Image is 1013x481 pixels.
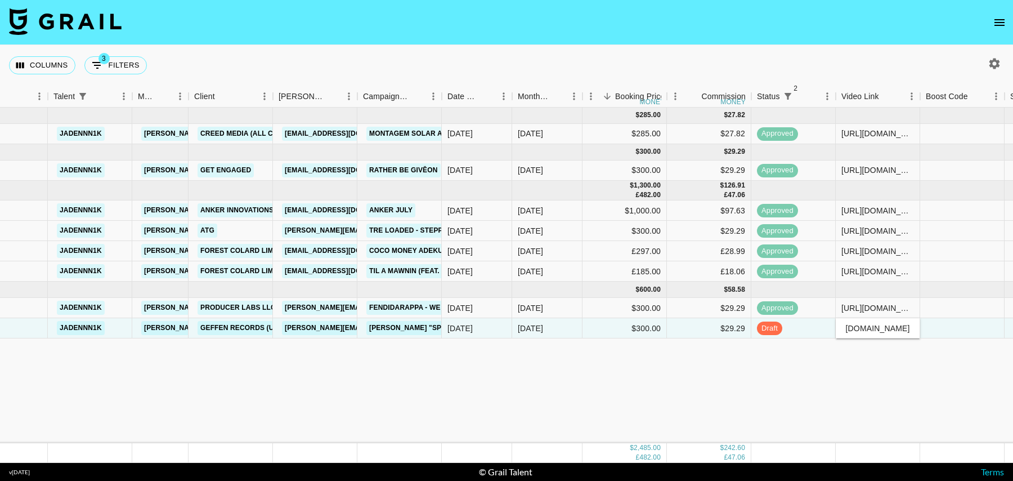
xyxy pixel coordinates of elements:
[115,88,132,105] button: Menu
[968,88,984,104] button: Sort
[273,86,357,108] div: Booker
[91,88,106,104] button: Sort
[366,127,606,141] a: Montagem Solar Atmosfera X Ariis & TOKYOPHILE Montagem
[366,321,503,335] a: [PERSON_NAME] "Spend it" Sped Up
[701,86,746,108] div: Commission
[550,88,566,104] button: Sort
[194,86,215,108] div: Client
[57,203,105,217] a: jadennn1k
[685,88,701,104] button: Sort
[479,88,495,104] button: Sort
[780,88,796,104] div: 2 active filters
[282,244,408,258] a: [EMAIL_ADDRESS][DOMAIN_NAME]
[57,301,105,315] a: jadennn1k
[518,323,543,334] div: Aug '25
[582,161,667,181] div: $300.00
[728,147,745,157] div: 29.29
[340,88,357,105] button: Menu
[31,88,48,105] button: Menu
[841,302,914,314] div: https://www.tiktok.com/@jadennn1k/video/7535511303071255838?_r=1&_t=ZP-8yej1cQR7Xy
[198,203,306,217] a: Anker Innovations Limited
[582,261,667,282] div: £185.00
[796,88,812,104] button: Sort
[409,88,425,104] button: Sort
[282,301,465,315] a: [PERSON_NAME][EMAIL_ADDRESS][DOMAIN_NAME]
[757,128,798,139] span: approved
[366,244,481,258] a: Coco Money Adekunle Gold
[636,285,640,295] div: $
[495,88,512,105] button: Menu
[366,264,591,278] a: Til A Mawnin (feat. Sting) DiRealShaggy & [PERSON_NAME]
[757,165,798,176] span: approved
[282,203,408,217] a: [EMAIL_ADDRESS][DOMAIN_NAME]
[512,86,582,108] div: Month Due
[819,88,836,105] button: Menu
[282,321,523,335] a: [PERSON_NAME][EMAIL_ADDRESS][PERSON_NAME][DOMAIN_NAME]
[841,164,914,176] div: https://www.tiktok.com/@jadennn1k/video/7516702298173607198?_t=ZP-8xGZydEPC99&_r=1
[639,147,661,157] div: 300.00
[988,88,1005,105] button: Menu
[667,201,751,221] div: $97.63
[442,86,512,108] div: Date Created
[9,8,122,35] img: Grail Talent
[757,246,798,257] span: approved
[634,181,661,190] div: 1,300.00
[724,181,745,190] div: 126.91
[447,302,473,314] div: 30/07/2025
[198,224,217,238] a: ATG
[518,205,543,216] div: Jul '25
[518,225,543,237] div: Jul '25
[566,88,582,105] button: Menu
[282,224,465,238] a: [PERSON_NAME][EMAIL_ADDRESS][DOMAIN_NAME]
[599,88,615,104] button: Sort
[282,163,408,177] a: [EMAIL_ADDRESS][DOMAIN_NAME]
[667,88,684,105] button: Menu
[728,453,745,462] div: 47.06
[790,83,801,94] span: 2
[57,163,105,177] a: jadennn1k
[841,205,914,216] div: https://www.tiktok.com/@jadennn1k/video/7523347992636591373?_r=1&_t=ZT-8xl12TMHBuQ
[667,161,751,181] div: $29.29
[57,264,105,278] a: jadennn1k
[141,244,325,258] a: [PERSON_NAME][EMAIL_ADDRESS][DOMAIN_NAME]
[141,203,325,217] a: [PERSON_NAME][EMAIL_ADDRESS][DOMAIN_NAME]
[138,86,156,108] div: Manager
[724,453,728,462] div: £
[639,110,661,120] div: 285.00
[926,86,968,108] div: Boost Code
[920,86,1005,108] div: Boost Code
[981,466,1004,477] a: Terms
[582,221,667,241] div: $300.00
[728,285,745,295] div: 58.58
[757,206,798,216] span: approved
[582,241,667,261] div: £297.00
[447,86,479,108] div: Date Created
[425,88,442,105] button: Menu
[724,147,728,157] div: $
[582,124,667,144] div: $285.00
[630,443,634,453] div: $
[141,264,325,278] a: [PERSON_NAME][EMAIL_ADDRESS][DOMAIN_NAME]
[615,86,665,108] div: Booking Price
[256,88,273,105] button: Menu
[198,244,292,258] a: Forest Colard Limited
[582,201,667,221] div: $1,000.00
[841,128,914,139] div: https://www.tiktok.com/@jadennn1k/video/7499532910999981343?_r=1&_t=ZP-8w08xgVeVIM
[724,285,728,295] div: $
[366,301,476,315] a: FendiDaRappa - We Outside
[447,164,473,176] div: 12/06/2025
[75,88,91,104] div: 1 active filter
[84,56,147,74] button: Show filters
[639,285,661,295] div: 600.00
[518,246,543,257] div: Jul '25
[518,164,543,176] div: Jun '25
[836,86,920,108] div: Video Link
[282,264,408,278] a: [EMAIL_ADDRESS][DOMAIN_NAME]
[636,190,640,200] div: £
[988,11,1011,34] button: open drawer
[363,86,409,108] div: Campaign (Type)
[156,88,172,104] button: Sort
[172,88,189,105] button: Menu
[780,88,796,104] button: Show filters
[518,86,550,108] div: Month Due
